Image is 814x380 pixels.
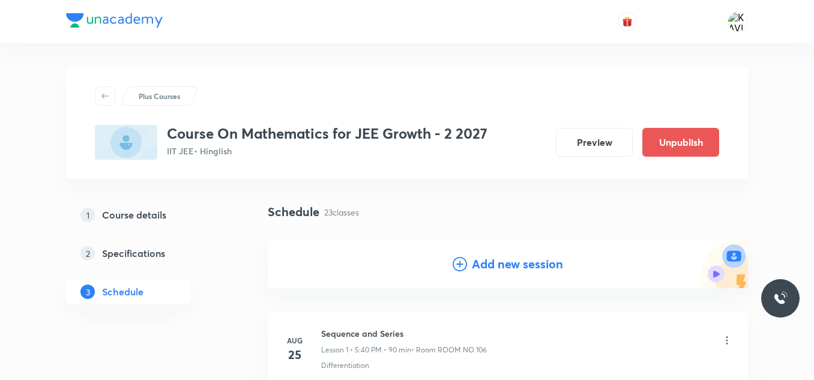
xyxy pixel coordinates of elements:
p: • Room ROOM NO 106 [411,345,487,355]
h3: Course On Mathematics for JEE Growth - 2 2027 [167,125,487,142]
p: 1 [80,208,95,222]
a: 2Specifications [66,241,229,265]
p: IIT JEE • Hinglish [167,145,487,157]
img: Add [700,240,748,288]
a: Company Logo [66,13,163,31]
p: Plus Courses [139,91,180,101]
p: Differentiation [321,360,369,371]
h4: Schedule [268,203,319,221]
a: 1Course details [66,203,229,227]
img: ttu [773,291,788,306]
h5: Specifications [102,246,165,261]
img: E9B3D007-BA4F-4678-92B1-CC49CEF1D598_plus.png [95,125,157,160]
h4: 25 [283,346,307,364]
p: 3 [80,285,95,299]
button: Preview [556,128,633,157]
h5: Course details [102,208,166,222]
button: Unpublish [642,128,719,157]
button: avatar [618,12,637,31]
h5: Schedule [102,285,143,299]
h4: Add new session [472,255,563,273]
p: Lesson 1 • 5:40 PM • 90 min [321,345,411,355]
img: Company Logo [66,13,163,28]
p: 2 [80,246,95,261]
p: 23 classes [324,206,359,219]
img: avatar [622,16,633,27]
img: KAVITA YADAV [728,11,748,32]
h6: Sequence and Series [321,327,487,340]
h6: Aug [283,335,307,346]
